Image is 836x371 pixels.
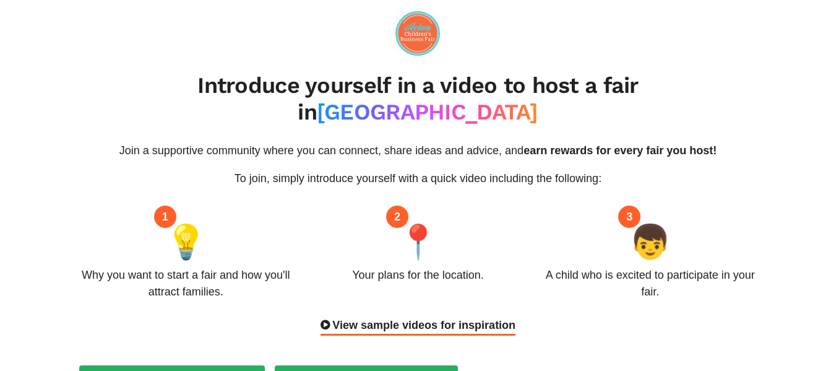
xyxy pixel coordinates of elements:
[79,267,293,300] div: Why you want to start a fair and how you'll attract families.
[397,217,439,267] span: 📍
[524,144,717,157] span: earn rewards for every fair you host!
[543,267,757,300] div: A child who is excited to participate in your fair.
[79,72,757,126] h2: Introduce yourself in a video to host a fair in
[165,217,207,267] span: 💡
[79,170,757,187] p: To join, simply introduce yourself with a quick video including the following:
[352,267,483,284] div: Your plans for the location.
[154,206,176,228] div: 1
[79,142,757,159] p: Join a supportive community where you can connect, share ideas and advice, and
[629,217,671,267] span: 👦
[618,206,640,228] div: 3
[386,206,408,228] div: 2
[317,99,538,125] span: [GEOGRAPHIC_DATA]
[321,317,515,336] div: View sample videos for inspiration
[395,11,440,56] img: logo-09e7f61fd0461591446672a45e28a4aa4e3f772ea81a4ddf9c7371a8bcc222a1.png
